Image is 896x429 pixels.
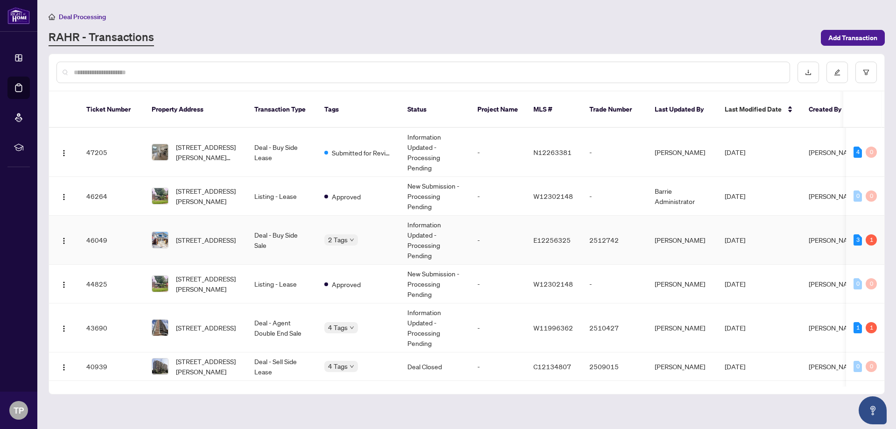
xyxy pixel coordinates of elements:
[247,265,317,303] td: Listing - Lease
[725,324,745,332] span: [DATE]
[400,91,470,128] th: Status
[809,192,859,200] span: [PERSON_NAME]
[49,29,154,46] a: RAHR - Transactions
[854,322,862,333] div: 1
[247,216,317,265] td: Deal - Buy Side Sale
[533,280,573,288] span: W12302148
[533,324,573,332] span: W11996362
[350,325,354,330] span: down
[526,91,582,128] th: MLS #
[470,265,526,303] td: -
[247,352,317,381] td: Deal - Sell Side Lease
[176,142,239,162] span: [STREET_ADDRESS][PERSON_NAME][PERSON_NAME]
[400,352,470,381] td: Deal Closed
[854,147,862,158] div: 4
[79,91,144,128] th: Ticket Number
[725,104,782,114] span: Last Modified Date
[866,234,877,246] div: 1
[60,364,68,371] img: Logo
[717,91,801,128] th: Last Modified Date
[350,364,354,369] span: down
[533,236,571,244] span: E12256325
[144,91,247,128] th: Property Address
[725,362,745,371] span: [DATE]
[854,361,862,372] div: 0
[400,128,470,177] td: Information Updated - Processing Pending
[809,280,859,288] span: [PERSON_NAME]
[152,276,168,292] img: thumbnail-img
[809,324,859,332] span: [PERSON_NAME]
[247,128,317,177] td: Deal - Buy Side Lease
[854,278,862,289] div: 0
[176,356,239,377] span: [STREET_ADDRESS][PERSON_NAME]
[582,265,647,303] td: -
[470,216,526,265] td: -
[56,320,71,335] button: Logo
[400,303,470,352] td: Information Updated - Processing Pending
[725,148,745,156] span: [DATE]
[866,361,877,372] div: 0
[328,361,348,372] span: 4 Tags
[866,278,877,289] div: 0
[863,69,869,76] span: filter
[152,359,168,374] img: thumbnail-img
[866,147,877,158] div: 0
[247,91,317,128] th: Transaction Type
[809,362,859,371] span: [PERSON_NAME]
[7,7,30,24] img: logo
[79,216,144,265] td: 46049
[725,280,745,288] span: [DATE]
[725,192,745,200] span: [DATE]
[828,30,877,45] span: Add Transaction
[350,238,354,242] span: down
[14,404,24,417] span: TP
[400,265,470,303] td: New Submission - Processing Pending
[647,216,717,265] td: [PERSON_NAME]
[470,91,526,128] th: Project Name
[400,216,470,265] td: Information Updated - Processing Pending
[56,145,71,160] button: Logo
[866,190,877,202] div: 0
[60,325,68,332] img: Logo
[56,232,71,247] button: Logo
[152,144,168,160] img: thumbnail-img
[821,30,885,46] button: Add Transaction
[79,128,144,177] td: 47205
[56,359,71,374] button: Logo
[533,362,571,371] span: C12134807
[854,190,862,202] div: 0
[725,236,745,244] span: [DATE]
[809,236,859,244] span: [PERSON_NAME]
[866,322,877,333] div: 1
[176,323,236,333] span: [STREET_ADDRESS]
[647,265,717,303] td: [PERSON_NAME]
[582,91,647,128] th: Trade Number
[533,192,573,200] span: W12302148
[647,303,717,352] td: [PERSON_NAME]
[60,281,68,288] img: Logo
[152,232,168,248] img: thumbnail-img
[826,62,848,83] button: edit
[49,14,55,20] span: home
[470,177,526,216] td: -
[60,193,68,201] img: Logo
[647,177,717,216] td: Barrie Administrator
[332,148,392,158] span: Submitted for Review
[854,234,862,246] div: 3
[176,274,239,294] span: [STREET_ADDRESS][PERSON_NAME]
[582,177,647,216] td: -
[647,352,717,381] td: [PERSON_NAME]
[647,128,717,177] td: [PERSON_NAME]
[247,303,317,352] td: Deal - Agent Double End Sale
[59,13,106,21] span: Deal Processing
[809,148,859,156] span: [PERSON_NAME]
[328,234,348,245] span: 2 Tags
[582,128,647,177] td: -
[60,237,68,245] img: Logo
[176,235,236,245] span: [STREET_ADDRESS]
[317,91,400,128] th: Tags
[582,352,647,381] td: 2509015
[855,62,877,83] button: filter
[470,303,526,352] td: -
[470,352,526,381] td: -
